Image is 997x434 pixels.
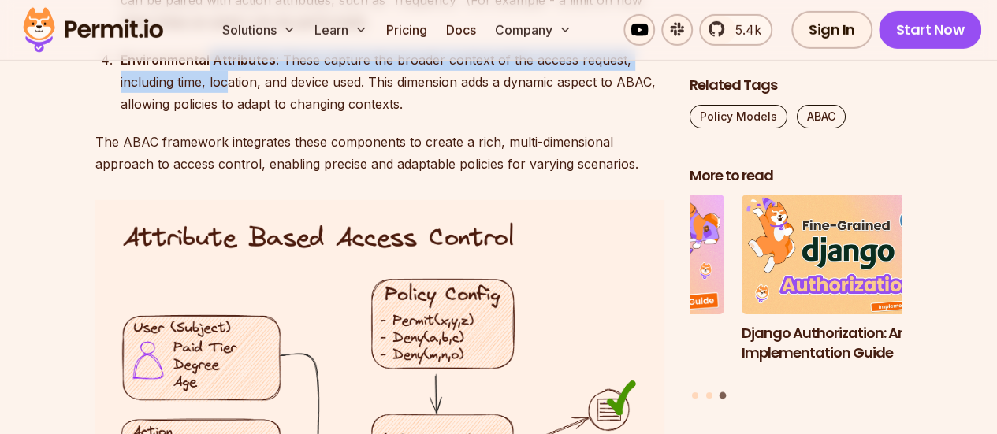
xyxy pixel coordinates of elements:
img: A Full Guide to Planning Your Authorization Model and Architecture [512,195,725,315]
button: Go to slide 1 [692,392,698,399]
li: 2 of 3 [512,195,725,383]
img: Permit logo [16,3,170,57]
h2: Related Tags [690,76,902,95]
a: Policy Models [690,105,787,128]
strong: Environmental Attributes [121,52,276,68]
img: Django Authorization: An Implementation Guide [742,195,954,315]
span: 5.4k [726,20,761,39]
button: Go to slide 2 [706,392,712,399]
div: : These capture the broader context of the access request, including time, location, and device u... [121,49,664,115]
a: Sign In [791,11,872,49]
a: Docs [440,14,482,46]
p: The ABAC framework integrates these components to create a rich, multi-dimensional approach to ac... [95,131,664,175]
a: ABAC [797,105,846,128]
h3: A Full Guide to Planning Your Authorization Model and Architecture [512,324,725,382]
button: Go to slide 3 [720,392,727,399]
li: 3 of 3 [742,195,954,383]
div: Posts [690,195,902,402]
a: A Full Guide to Planning Your Authorization Model and ArchitectureA Full Guide to Planning Your A... [512,195,725,383]
a: Start Now [879,11,982,49]
button: Solutions [216,14,302,46]
button: Company [489,14,578,46]
a: 5.4k [699,14,772,46]
h2: More to read [690,166,902,186]
a: Pricing [380,14,433,46]
button: Learn [308,14,374,46]
h3: Django Authorization: An Implementation Guide [742,324,954,363]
